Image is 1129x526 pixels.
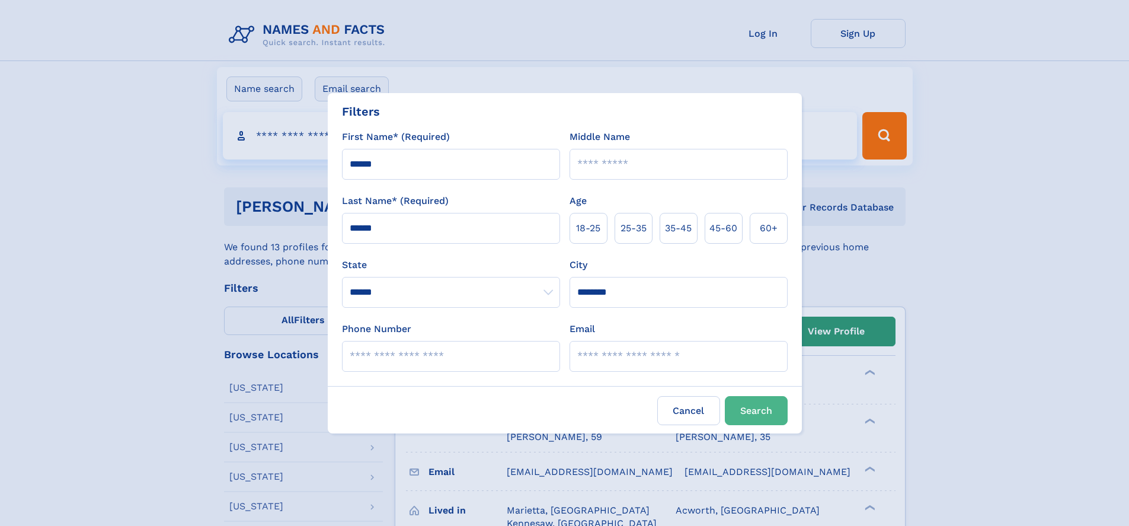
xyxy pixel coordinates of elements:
[709,221,737,235] span: 45‑60
[570,194,587,208] label: Age
[665,221,692,235] span: 35‑45
[570,258,587,272] label: City
[760,221,778,235] span: 60+
[342,130,450,144] label: First Name* (Required)
[342,103,380,120] div: Filters
[342,322,411,336] label: Phone Number
[621,221,647,235] span: 25‑35
[725,396,788,425] button: Search
[342,194,449,208] label: Last Name* (Required)
[570,130,630,144] label: Middle Name
[576,221,600,235] span: 18‑25
[570,322,595,336] label: Email
[342,258,560,272] label: State
[657,396,720,425] label: Cancel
